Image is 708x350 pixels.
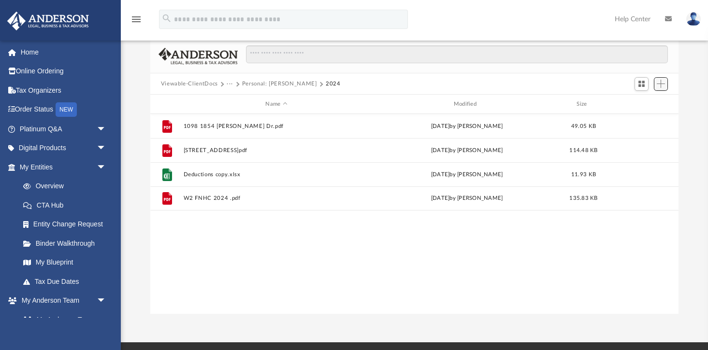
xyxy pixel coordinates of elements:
[183,147,369,154] button: [STREET_ADDRESS]pdf
[686,12,701,26] img: User Pic
[607,100,675,109] div: id
[97,139,116,158] span: arrow_drop_down
[14,177,121,196] a: Overview
[7,139,121,158] a: Digital Productsarrow_drop_down
[161,80,218,88] button: Viewable-ClientDocs
[7,119,121,139] a: Platinum Q&Aarrow_drop_down
[374,122,560,131] div: by [PERSON_NAME]
[161,13,172,24] i: search
[571,172,596,177] span: 11.93 KB
[4,12,92,30] img: Anderson Advisors Platinum Portal
[431,148,449,153] span: [DATE]
[97,119,116,139] span: arrow_drop_down
[246,45,668,64] input: Search files and folders
[183,123,369,129] button: 1098 1854 [PERSON_NAME] Dr.pdf
[227,80,233,88] button: ···
[374,100,560,109] div: Modified
[97,157,116,177] span: arrow_drop_down
[564,100,603,109] div: Size
[431,124,449,129] span: [DATE]
[654,77,668,91] button: Add
[374,194,560,203] div: by [PERSON_NAME]
[130,18,142,25] a: menu
[150,114,679,314] div: grid
[183,100,369,109] div: Name
[374,170,560,179] div: by [PERSON_NAME]
[155,100,179,109] div: id
[7,42,121,62] a: Home
[242,80,317,88] button: Personal: [PERSON_NAME]
[14,196,121,215] a: CTA Hub
[183,171,369,178] button: Deductions copy.xlsx
[431,196,449,201] span: [DATE]
[183,196,369,202] button: W2 FNHC 2024 .pdf
[569,196,597,201] span: 135.83 KB
[7,62,121,81] a: Online Ordering
[14,272,121,291] a: Tax Due Dates
[97,291,116,311] span: arrow_drop_down
[14,310,111,329] a: My Anderson Team
[431,172,449,177] span: [DATE]
[326,80,341,88] button: 2024
[635,77,649,91] button: Switch to Grid View
[571,124,596,129] span: 49.05 KB
[7,291,116,310] a: My Anderson Teamarrow_drop_down
[56,102,77,117] div: NEW
[14,215,121,234] a: Entity Change Request
[7,157,121,177] a: My Entitiesarrow_drop_down
[7,100,121,120] a: Order StatusNEW
[374,146,560,155] div: by [PERSON_NAME]
[7,81,121,100] a: Tax Organizers
[14,253,116,272] a: My Blueprint
[130,14,142,25] i: menu
[569,148,597,153] span: 114.48 KB
[14,234,121,253] a: Binder Walkthrough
